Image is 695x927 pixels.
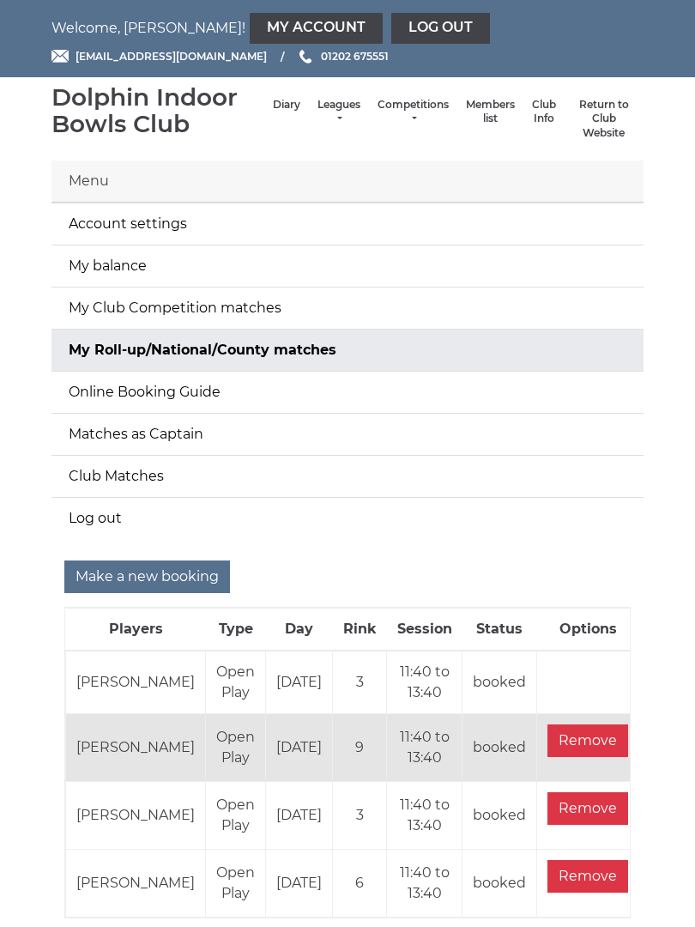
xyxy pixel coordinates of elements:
[537,609,639,651] th: Options
[266,782,333,850] td: [DATE]
[51,84,264,137] div: Dolphin Indoor Bowls Club
[51,161,644,203] div: Menu
[250,13,383,44] a: My Account
[462,651,537,714] td: booked
[462,714,537,782] td: booked
[462,782,537,850] td: booked
[51,245,644,287] a: My balance
[333,651,387,714] td: 3
[51,330,644,371] a: My Roll-up/National/County matches
[266,651,333,714] td: [DATE]
[462,850,537,918] td: booked
[297,48,389,64] a: Phone us 01202 675551
[317,98,360,126] a: Leagues
[266,714,333,782] td: [DATE]
[51,288,644,329] a: My Club Competition matches
[573,98,635,141] a: Return to Club Website
[547,792,628,825] input: Remove
[66,714,206,782] td: [PERSON_NAME]
[387,609,462,651] th: Session
[64,560,230,593] input: Make a new booking
[66,782,206,850] td: [PERSON_NAME]
[273,98,300,112] a: Diary
[321,50,389,63] span: 01202 675551
[387,850,462,918] td: 11:40 to 13:40
[391,13,490,44] a: Log out
[206,850,266,918] td: Open Play
[51,13,644,44] nav: Welcome, [PERSON_NAME]!
[51,48,267,64] a: Email [EMAIL_ADDRESS][DOMAIN_NAME]
[51,372,644,413] a: Online Booking Guide
[462,609,537,651] th: Status
[51,414,644,455] a: Matches as Captain
[378,98,449,126] a: Competitions
[532,98,556,126] a: Club Info
[333,714,387,782] td: 9
[51,50,69,63] img: Email
[51,203,644,245] a: Account settings
[333,609,387,651] th: Rink
[387,714,462,782] td: 11:40 to 13:40
[333,850,387,918] td: 6
[66,850,206,918] td: [PERSON_NAME]
[51,456,644,497] a: Club Matches
[266,850,333,918] td: [DATE]
[387,651,462,714] td: 11:40 to 13:40
[466,98,515,126] a: Members list
[299,50,311,64] img: Phone us
[387,782,462,850] td: 11:40 to 13:40
[206,651,266,714] td: Open Play
[51,498,644,539] a: Log out
[206,609,266,651] th: Type
[547,860,628,893] input: Remove
[66,651,206,714] td: [PERSON_NAME]
[76,50,267,63] span: [EMAIL_ADDRESS][DOMAIN_NAME]
[206,782,266,850] td: Open Play
[66,609,206,651] th: Players
[206,714,266,782] td: Open Play
[266,609,333,651] th: Day
[333,782,387,850] td: 3
[547,724,628,757] input: Remove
